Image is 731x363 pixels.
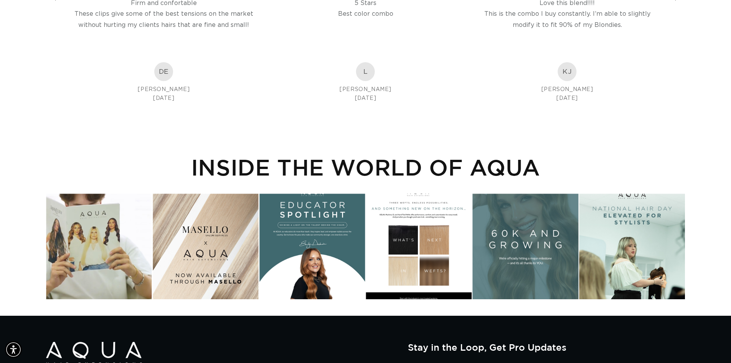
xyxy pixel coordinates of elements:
div: [PERSON_NAME] [472,85,662,94]
iframe: Chat Widget [693,326,731,363]
img: Lisa Profile Picture [356,62,375,81]
div: Instagram post opens in a popup [473,194,578,299]
h2: Stay in the Loop, Get Pro Updates [408,342,685,353]
div: Instagram post opens in a popup [46,194,152,299]
div: [PERSON_NAME] [69,85,259,94]
div: [DATE] [69,94,259,103]
div: [DATE] [271,94,460,103]
h2: INSIDE THE WORLD OF AQUA [46,154,685,180]
div: Best color combo [271,8,460,62]
div: Instagram post opens in a popup [579,194,685,299]
img: Kim J. Profile Picture [558,62,577,81]
div: These clips give some of the best tensions on the market without hurting my clients hairs that ar... [69,8,259,62]
div: KJ [558,62,577,81]
div: L [356,62,375,81]
div: Instagram post opens in a popup [259,194,365,299]
div: [PERSON_NAME] [271,85,460,94]
div: [DATE] [472,94,662,103]
div: This is the combo I buy constantly. I’m able to slightly modify it to fit 90% of my Blondies. [472,8,662,62]
img: Delaney E. R. Profile Picture [154,62,173,81]
div: Instagram post opens in a popup [366,194,472,299]
div: Accessibility Menu [5,341,22,358]
div: Instagram post opens in a popup [153,194,258,299]
div: DE [154,62,173,81]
